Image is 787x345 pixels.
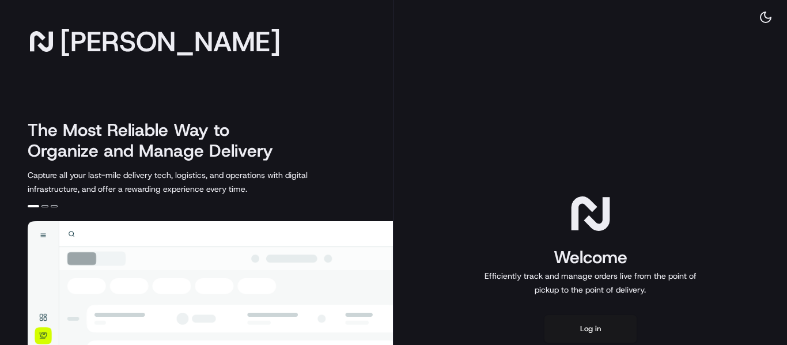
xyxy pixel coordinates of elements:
[28,120,286,161] h2: The Most Reliable Way to Organize and Manage Delivery
[480,246,701,269] h1: Welcome
[544,315,637,343] button: Log in
[28,168,360,196] p: Capture all your last-mile delivery tech, logistics, and operations with digital infrastructure, ...
[60,30,281,53] span: [PERSON_NAME]
[480,269,701,297] p: Efficiently track and manage orders live from the point of pickup to the point of delivery.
